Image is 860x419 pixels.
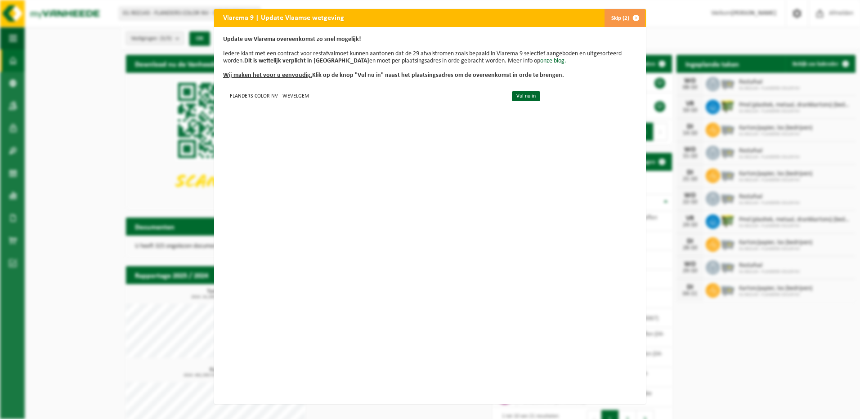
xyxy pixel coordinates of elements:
p: moet kunnen aantonen dat de 29 afvalstromen zoals bepaald in Vlarema 9 selectief aangeboden en ui... [223,36,637,79]
b: Dit is wettelijk verplicht in [GEOGRAPHIC_DATA] [244,58,369,64]
a: onze blog. [540,58,566,64]
h2: Vlarema 9 | Update Vlaamse wetgeving [214,9,353,26]
td: FLANDERS COLOR NV - WEVELGEM [223,88,504,103]
b: Update uw Vlarema overeenkomst zo snel mogelijk! [223,36,361,43]
a: Vul nu in [512,91,540,101]
u: Iedere klant met een contract voor restafval [223,50,335,57]
u: Wij maken het voor u eenvoudig. [223,72,312,79]
b: Klik op de knop "Vul nu in" naast het plaatsingsadres om de overeenkomst in orde te brengen. [223,72,564,79]
button: Skip (2) [604,9,645,27]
